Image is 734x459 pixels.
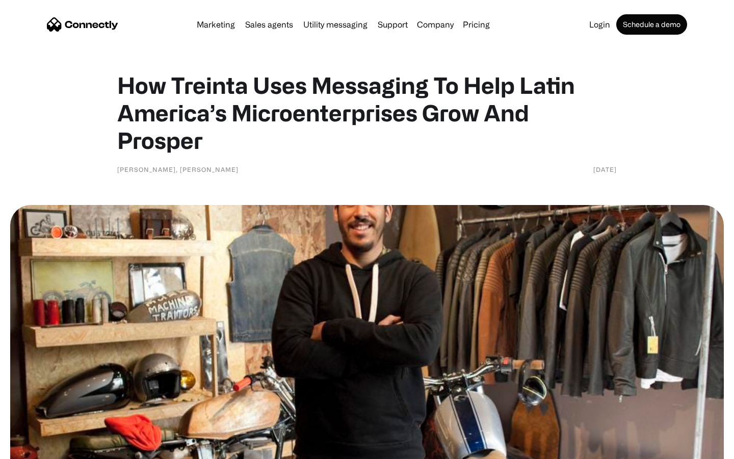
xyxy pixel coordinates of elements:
a: Login [585,20,614,29]
a: Pricing [459,20,494,29]
h1: How Treinta Uses Messaging To Help Latin America’s Microenterprises Grow And Prosper [117,71,617,154]
a: Schedule a demo [616,14,687,35]
ul: Language list [20,441,61,455]
a: Sales agents [241,20,297,29]
div: [DATE] [593,164,617,174]
div: [PERSON_NAME], [PERSON_NAME] [117,164,239,174]
a: Support [374,20,412,29]
aside: Language selected: English [10,441,61,455]
a: Utility messaging [299,20,372,29]
div: Company [417,17,454,32]
a: Marketing [193,20,239,29]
